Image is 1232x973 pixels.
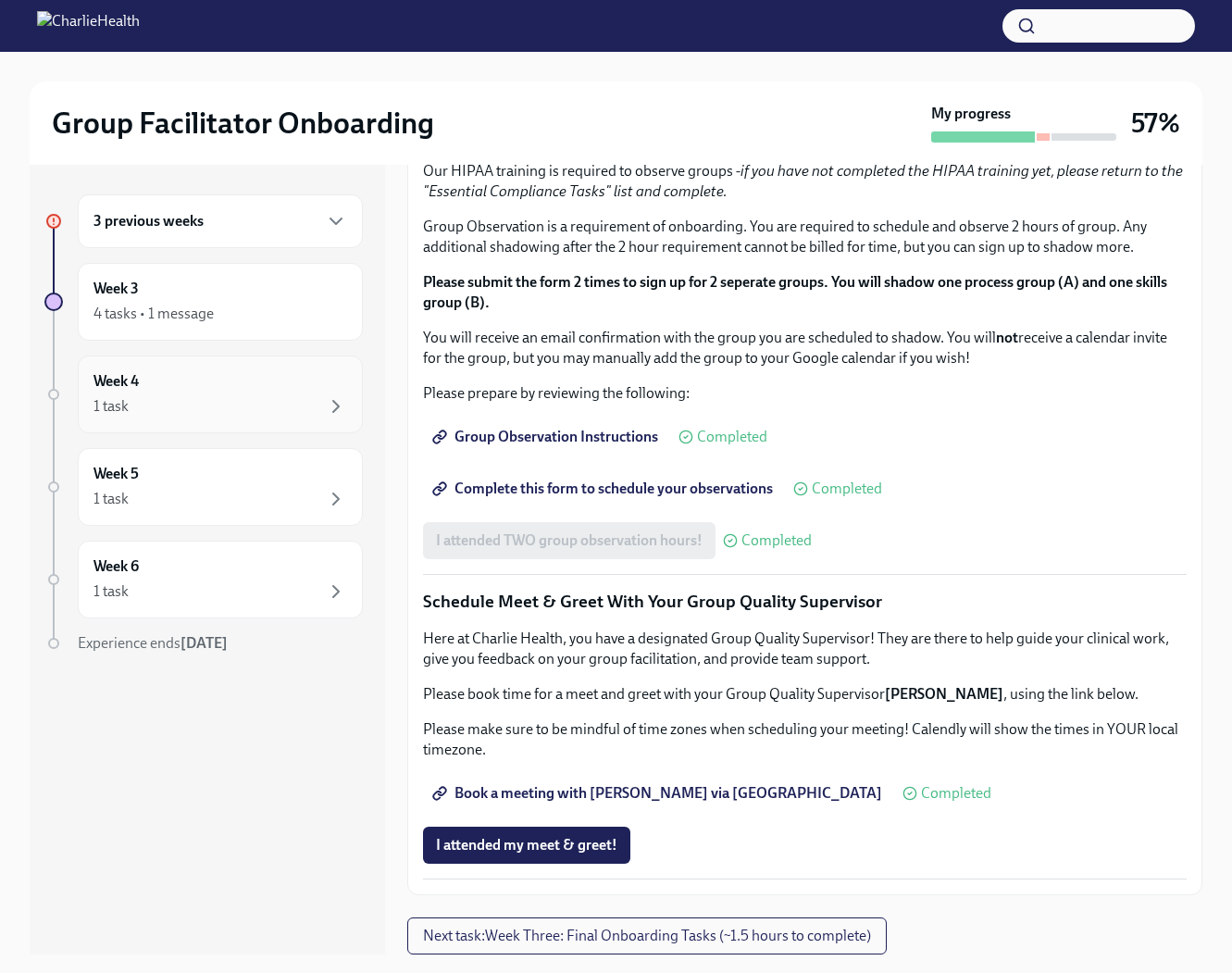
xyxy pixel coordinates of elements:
a: Book a meeting with [PERSON_NAME] via [GEOGRAPHIC_DATA] [423,775,895,812]
div: 3 previous weeks [78,194,363,248]
div: 1 task [93,396,129,417]
p: Please prepare by reviewing the following: [423,383,1187,404]
span: Completed [921,786,991,801]
div: 1 task [93,489,129,509]
h6: Week 3 [93,279,139,299]
strong: [DATE] [180,634,228,652]
p: Please book time for a meet and greet with your Group Quality Supervisor , using the link below. [423,684,1187,705]
button: I attended my meet & greet! [423,827,630,864]
strong: [PERSON_NAME] [885,685,1003,703]
span: Completed [697,430,767,444]
h6: Week 4 [93,371,139,392]
p: Group Observation is a requirement of onboarding. You are required to schedule and observe 2 hour... [423,217,1187,257]
p: Here at Charlie Health, you have a designated Group Quality Supervisor! They are there to help gu... [423,629,1187,669]
h6: Week 5 [93,464,139,484]
a: Week 34 tasks • 1 message [44,263,363,341]
p: Our HIPAA training is required to observe groups - [423,161,1187,202]
strong: My progress [931,104,1011,124]
a: Week 61 task [44,541,363,618]
p: Schedule Meet & Greet With Your Group Quality Supervisor [423,590,1187,614]
span: Group Observation Instructions [436,428,658,446]
a: Group Observation Instructions [423,418,671,455]
span: Completed [812,481,882,496]
span: Completed [741,533,812,548]
p: You will receive an email confirmation with the group you are scheduled to shadow. You will recei... [423,328,1187,368]
p: Please make sure to be mindful of time zones when scheduling your meeting! Calendly will show the... [423,719,1187,760]
button: Next task:Week Three: Final Onboarding Tasks (~1.5 hours to complete) [407,917,887,954]
em: if you have not completed the HIPAA training yet, please return to the "Essential Compliance Task... [423,162,1183,200]
div: 1 task [93,581,129,602]
span: Complete this form to schedule your observations [436,480,773,498]
strong: not [996,329,1018,346]
span: I attended my meet & greet! [436,836,617,854]
strong: Please submit the form 2 times to sign up for 2 seperate groups. You will shadow one process grou... [423,273,1167,311]
a: Week 41 task [44,356,363,433]
div: 4 tasks • 1 message [93,304,214,324]
h6: Week 6 [93,556,139,577]
span: Book a meeting with [PERSON_NAME] via [GEOGRAPHIC_DATA] [436,784,882,803]
h6: 3 previous weeks [93,211,204,231]
h2: Group Facilitator Onboarding [52,105,434,142]
a: Week 51 task [44,448,363,526]
h3: 57% [1131,106,1180,140]
img: CharlieHealth [37,11,140,41]
span: Experience ends [78,634,228,652]
a: Complete this form to schedule your observations [423,470,786,507]
span: Next task : Week Three: Final Onboarding Tasks (~1.5 hours to complete) [423,927,871,945]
